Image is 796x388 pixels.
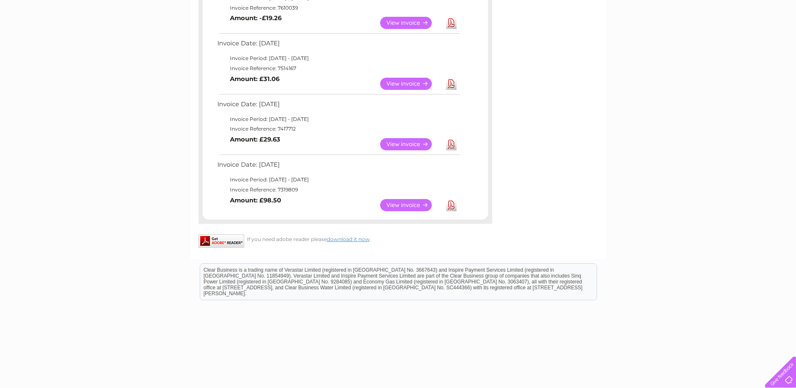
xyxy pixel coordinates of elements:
b: Amount: -£19.26 [230,14,282,22]
td: Invoice Reference: 7319809 [215,185,461,195]
a: View [380,138,442,150]
td: Invoice Reference: 7610039 [215,3,461,13]
a: View [380,78,442,90]
img: logo.png [28,22,70,47]
a: Blog [723,36,735,42]
a: Download [446,78,457,90]
b: Amount: £98.50 [230,197,281,204]
div: If you need adobe reader please . [198,234,492,242]
div: Clear Business is a trading name of Verastar Limited (registered in [GEOGRAPHIC_DATA] No. 3667643... [200,5,597,41]
a: Download [446,199,457,211]
b: Amount: £31.06 [230,75,279,83]
td: Invoice Date: [DATE] [215,159,461,175]
td: Invoice Reference: 7417712 [215,124,461,134]
td: Invoice Date: [DATE] [215,99,461,114]
a: Telecoms [693,36,718,42]
td: Invoice Period: [DATE] - [DATE] [215,114,461,124]
a: 0333 014 3131 [638,4,696,15]
a: Download [446,138,457,150]
td: Invoice Reference: 7514167 [215,63,461,73]
td: Invoice Date: [DATE] [215,38,461,53]
a: View [380,199,442,211]
b: Amount: £29.63 [230,136,280,143]
a: View [380,17,442,29]
td: Invoice Period: [DATE] - [DATE] [215,175,461,185]
a: Water [648,36,664,42]
a: download it now [327,236,370,242]
a: Download [446,17,457,29]
td: Invoice Period: [DATE] - [DATE] [215,53,461,63]
a: Contact [740,36,761,42]
a: Energy [669,36,688,42]
a: Log out [768,36,788,42]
